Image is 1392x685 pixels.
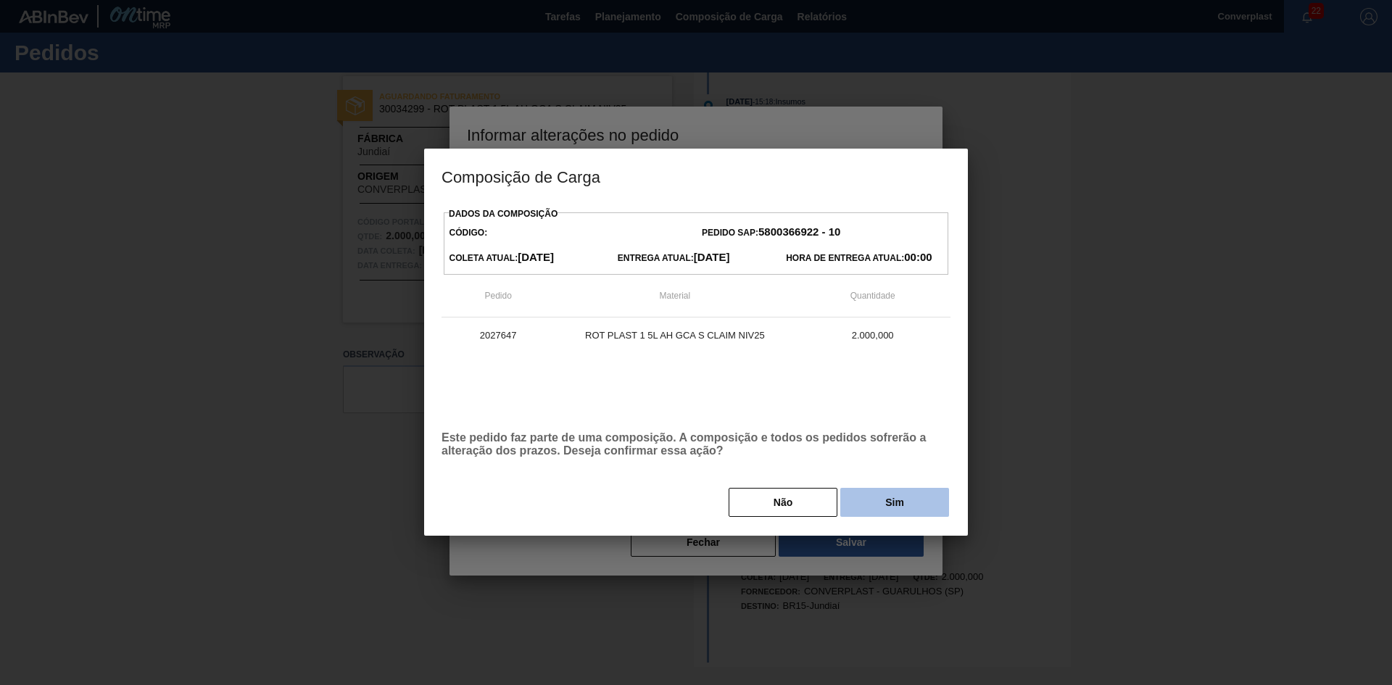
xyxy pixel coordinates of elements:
[702,228,840,238] span: Pedido SAP:
[555,317,795,354] td: ROT PLAST 1 5L AH GCA S CLAIM NIV25
[449,253,554,263] span: Coleta Atual:
[904,251,932,263] strong: 00:00
[484,291,511,301] span: Pedido
[449,228,488,238] span: Código:
[786,253,932,263] span: Hora de Entrega Atual:
[518,251,554,263] strong: [DATE]
[660,291,691,301] span: Material
[694,251,730,263] strong: [DATE]
[618,253,730,263] span: Entrega Atual:
[442,317,555,354] td: 2027647
[795,317,950,354] td: 2.000,000
[729,488,837,517] button: Não
[758,225,840,238] strong: 5800366922 - 10
[840,488,949,517] button: Sim
[850,291,895,301] span: Quantidade
[449,209,558,219] label: Dados da Composição
[424,149,968,204] h3: Composição de Carga
[442,431,950,457] p: Este pedido faz parte de uma composição. A composição e todos os pedidos sofrerão a alteração dos...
